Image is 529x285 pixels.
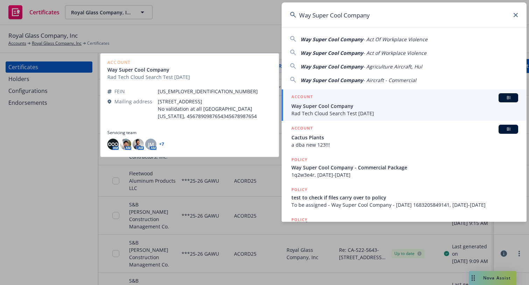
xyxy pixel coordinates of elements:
[363,50,426,56] span: - Act of Workplace Violence
[282,152,527,182] a: POLICYWay Super Cool Company - Commercial Package1q2w3e4r, [DATE]-[DATE]
[291,171,518,178] span: 1q2w3e4r, [DATE]-[DATE]
[291,141,518,148] span: a dba new 123!!!
[291,110,518,117] span: Rad Tech Cloud Search Test [DATE]
[291,125,313,133] h5: ACCOUNT
[282,89,527,121] a: ACCOUNTBIWay Super Cool CompanyRad Tech Cloud Search Test [DATE]
[291,156,308,163] h5: POLICY
[291,216,308,223] h5: POLICY
[291,134,518,141] span: Cactus Plants
[291,164,518,171] span: Way Super Cool Company - Commercial Package
[291,186,308,193] h5: POLICY
[501,95,515,101] span: BI
[501,126,515,132] span: BI
[363,36,428,43] span: - Act Of Workplace Violence
[363,63,422,70] span: - Agriculture Aircraft, Hul
[291,93,313,102] h5: ACCOUNT
[301,77,363,83] span: Way Super Cool Company
[282,2,527,28] input: Search...
[282,212,527,242] a: POLICY
[301,63,363,70] span: Way Super Cool Company
[282,121,527,152] a: ACCOUNTBICactus Plantsa dba new 123!!!
[291,102,518,110] span: Way Super Cool Company
[363,77,416,83] span: - Aircraft - Commercial
[301,50,363,56] span: Way Super Cool Company
[301,36,363,43] span: Way Super Cool Company
[291,201,518,209] span: To be assigned - Way Super Cool Company - [DATE] 1683205849141, [DATE]-[DATE]
[291,194,518,201] span: test to check if files carry over to policy
[282,182,527,212] a: POLICYtest to check if files carry over to policyTo be assigned - Way Super Cool Company - [DATE]...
